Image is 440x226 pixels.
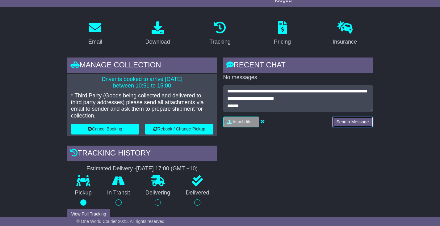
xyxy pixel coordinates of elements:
[71,124,139,134] button: Cancel Booking
[145,38,170,46] div: Download
[223,58,373,74] div: RECENT CHAT
[145,124,213,134] button: Rebook / Change Pickup
[274,38,291,46] div: Pricing
[67,209,110,220] button: View Full Tracking
[136,165,198,172] div: [DATE] 17:00 (GMT +10)
[99,190,138,196] p: In Transit
[329,19,361,48] a: Insurance
[138,190,178,196] p: Delivering
[270,19,295,48] a: Pricing
[67,58,217,74] div: Manage collection
[67,190,99,196] p: Pickup
[223,74,373,81] p: No messages
[333,38,357,46] div: Insurance
[209,38,230,46] div: Tracking
[141,19,174,48] a: Download
[178,190,217,196] p: Delivered
[67,146,217,162] div: Tracking history
[71,92,213,119] p: * Third Party (Goods being collected and delivered to third party addresses) please send all atta...
[332,117,373,127] button: Send a Message
[71,76,213,89] p: Driver is booked to arrive [DATE] between 10:51 to 15:00
[67,165,217,172] div: Estimated Delivery -
[77,219,166,224] span: © One World Courier 2025. All rights reserved.
[88,38,102,46] div: Email
[84,19,106,48] a: Email
[205,19,234,48] a: Tracking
